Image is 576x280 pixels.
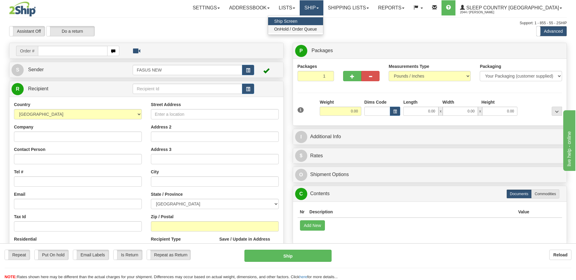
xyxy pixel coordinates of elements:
[465,5,559,10] span: Sleep Country [GEOGRAPHIC_DATA]
[274,19,297,24] span: Ship Screen
[312,48,333,53] span: Packages
[244,250,331,262] button: Ship
[151,124,172,130] label: Address 2
[298,107,304,113] span: 1
[151,236,181,242] label: Recipient Type
[28,67,44,72] span: Sender
[442,99,454,105] label: Width
[298,206,307,218] th: Nr
[14,102,30,108] label: Country
[389,63,429,69] label: Measurements Type
[438,107,443,116] span: x
[480,63,501,69] label: Packaging
[151,214,174,220] label: Zip / Postal
[5,275,17,279] span: NOTE:
[133,84,242,94] input: Recipient Id
[188,0,224,15] a: Settings
[460,9,506,15] span: 2044 / [PERSON_NAME]
[268,17,323,25] a: Ship Screen
[16,46,38,56] span: Order #
[73,250,109,260] label: Email Labels
[549,250,571,260] button: Reload
[274,27,317,32] span: OnHold / Order Queue
[295,45,565,57] a: P Packages
[323,0,373,15] a: Shipping lists
[12,64,24,76] span: S
[295,188,307,200] span: C
[373,0,409,15] a: Reports
[224,0,274,15] a: Addressbook
[46,26,94,36] label: Do a return
[12,83,119,95] a: R Recipient
[151,146,172,152] label: Address 3
[307,206,516,218] th: Description
[12,83,24,95] span: R
[553,252,567,257] b: Reload
[5,4,56,11] div: live help - online
[295,188,565,200] a: CContents
[455,0,567,15] a: Sleep Country [GEOGRAPHIC_DATA] 2044 / [PERSON_NAME]
[295,150,565,162] a: $Rates
[151,191,183,197] label: State / Province
[531,189,559,198] label: Commodities
[14,191,25,197] label: Email
[14,146,45,152] label: Contact Person
[219,236,278,248] label: Save / Update in Address Book
[28,86,48,91] span: Recipient
[562,109,575,171] iframe: chat widget
[9,2,36,17] img: logo2044.jpg
[295,131,307,143] span: I
[295,168,565,181] a: OShipment Options
[364,99,387,105] label: Dims Code
[151,109,279,119] input: Enter a location
[299,275,307,279] a: here
[14,124,33,130] label: Company
[151,102,181,108] label: Street Address
[133,65,242,75] input: Sender Id
[14,169,23,175] label: Tel #
[295,131,565,143] a: IAdditional Info
[274,0,300,15] a: Lists
[295,150,307,162] span: $
[320,99,334,105] label: Weight
[295,45,307,57] span: P
[14,214,26,220] label: Tax Id
[295,169,307,181] span: O
[151,169,159,175] label: City
[268,25,323,33] a: OnHold / Order Queue
[300,0,323,15] a: Ship
[114,250,142,260] label: Is Return
[35,250,68,260] label: Put On hold
[9,26,45,36] label: Assistant Off
[552,107,562,116] div: ...
[506,189,532,198] label: Documents
[537,26,567,36] label: Advanced
[478,107,482,116] span: x
[403,99,418,105] label: Length
[5,250,30,260] label: Repeat
[516,206,532,218] th: Value
[14,236,37,242] label: Residential
[300,220,325,231] button: Add New
[298,63,317,69] label: Packages
[9,21,567,26] div: Support: 1 - 855 - 55 - 2SHIP
[147,250,190,260] label: Repeat as Return
[12,64,133,76] a: S Sender
[481,99,495,105] label: Height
